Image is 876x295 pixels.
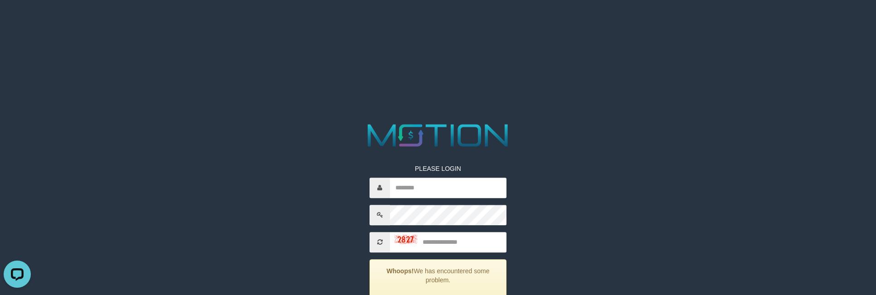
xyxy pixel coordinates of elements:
[387,267,414,275] strong: Whoops!
[370,164,506,173] p: PLEASE LOGIN
[4,4,31,31] button: Open LiveChat chat widget
[394,235,417,244] img: captcha
[361,120,515,150] img: MOTION_logo.png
